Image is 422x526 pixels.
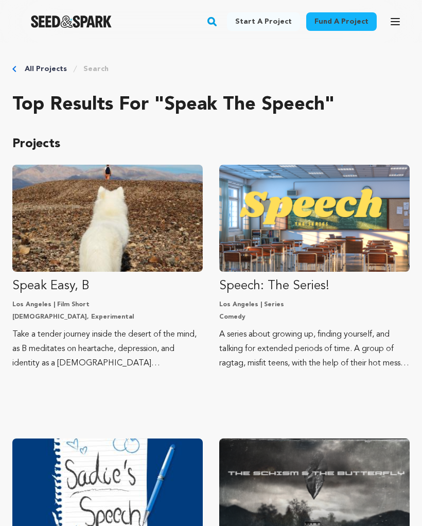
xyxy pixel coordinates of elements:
[12,136,410,152] p: Projects
[12,64,410,74] div: Breadcrumb
[219,301,410,309] p: Los Angeles | Series
[31,15,112,28] img: Seed&Spark Logo Dark Mode
[12,313,203,321] p: [DEMOGRAPHIC_DATA], Experimental
[83,64,109,74] a: Search
[219,278,410,294] p: Speech: The Series!
[219,327,410,371] p: A series about growing up, finding yourself, and talking for extended periods of time. A group of...
[219,313,410,321] p: Comedy
[31,15,112,28] a: Seed&Spark Homepage
[219,165,410,371] a: Fund Speech: The Series!
[306,12,377,31] a: Fund a project
[12,301,203,309] p: Los Angeles | Film Short
[12,327,203,371] p: Take a tender journey inside the desert of the mind, as B meditates on heartache, depression, and...
[227,12,300,31] a: Start a project
[12,278,203,294] p: Speak Easy, B
[12,165,203,371] a: Fund Speak Easy, B
[25,64,67,74] a: All Projects
[12,95,410,115] h2: Top results for "Speak the speech"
